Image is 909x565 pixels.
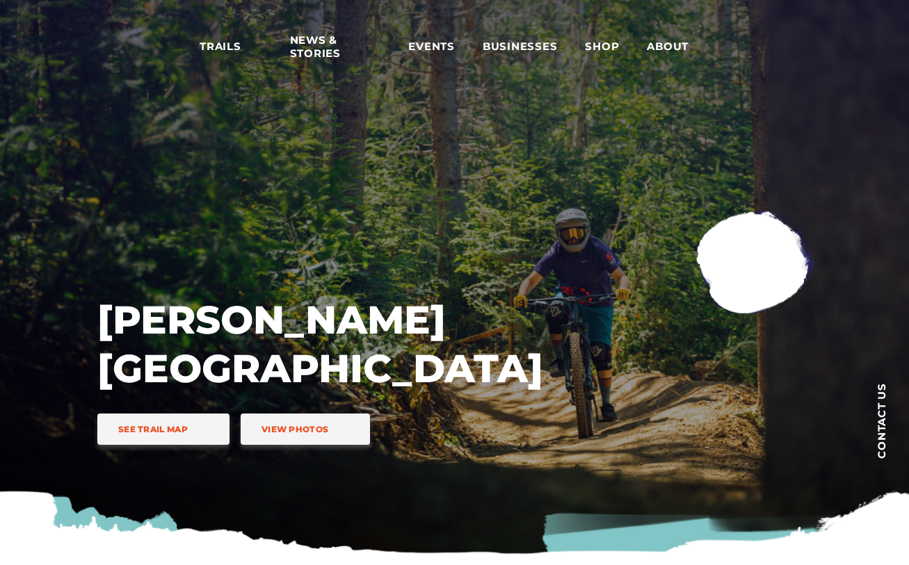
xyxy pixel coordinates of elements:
span: About [647,40,709,54]
span: Shop [585,40,619,54]
a: Contact us [853,361,909,480]
span: Contact us [876,383,887,459]
span: Businesses [483,40,558,54]
span: See Trail Map [118,424,188,434]
span: News & Stories [290,33,381,60]
span: View Photos [262,424,328,434]
h1: [PERSON_NAME] [GEOGRAPHIC_DATA] [97,295,542,393]
a: View Photos trail icon [241,413,370,445]
span: Trails [200,40,262,54]
a: See Trail Map trail icon [97,413,230,445]
span: Events [408,40,455,54]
